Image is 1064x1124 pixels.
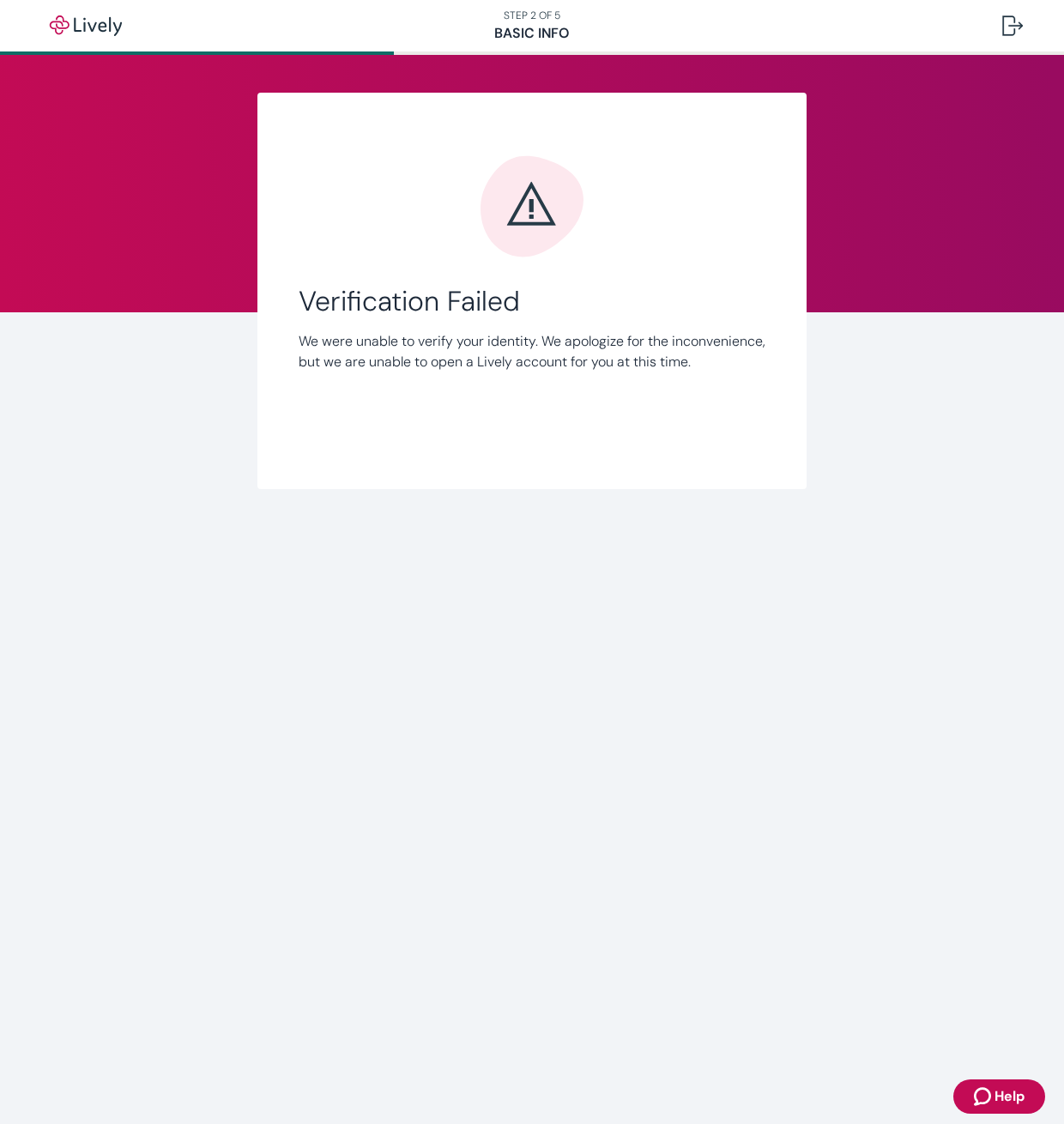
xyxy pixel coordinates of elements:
[481,154,583,257] svg: Error icon
[38,15,134,36] img: Lively
[299,331,765,372] p: We were unable to verify your identity. We apologize for the inconvenience, but we are unable to ...
[299,285,765,317] span: Verification Failed
[994,1086,1025,1107] span: Help
[988,5,1037,46] button: Log out
[974,1086,994,1107] svg: Zendesk support icon
[953,1079,1045,1114] button: Zendesk support iconHelp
